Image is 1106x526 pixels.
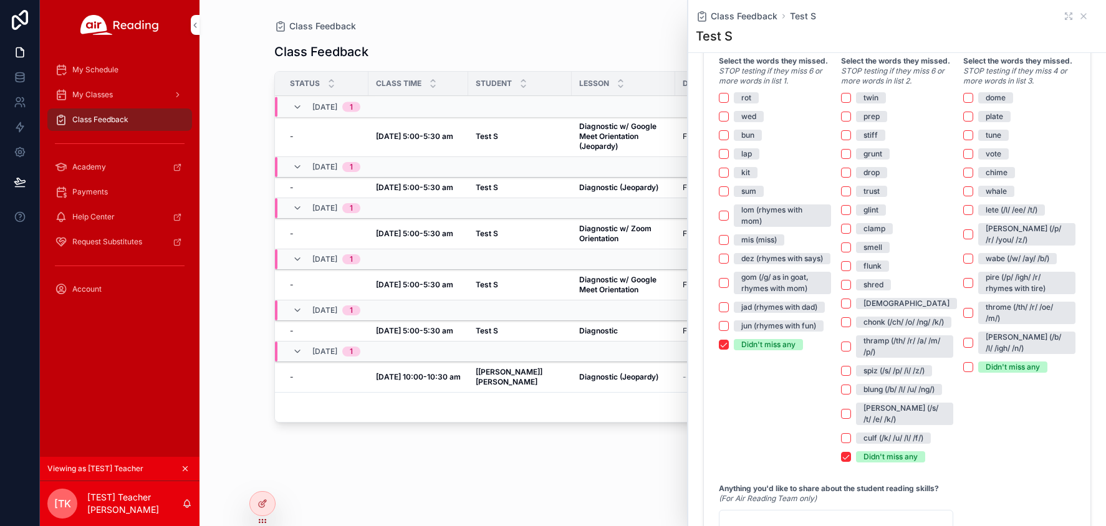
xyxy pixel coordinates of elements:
[683,372,690,382] span: --
[863,384,935,395] div: blung (/b/ /l/ /u/ /ng/)
[579,372,668,382] a: Diagnostic (Jeopardy)
[986,130,1001,141] div: tune
[376,372,461,382] a: [DATE] 10:00-10:30 am
[376,326,461,336] a: [DATE] 5:00-5:30 am
[72,212,115,222] span: Help Center
[863,242,882,253] div: smell
[312,162,337,172] span: [DATE]
[290,183,361,193] a: -
[290,229,361,239] a: -
[350,203,353,213] div: 1
[476,131,498,141] strong: Test S
[683,183,761,193] a: Family
[350,305,353,315] div: 1
[863,186,880,197] div: trust
[72,90,113,100] span: My Classes
[741,272,824,294] div: gom (/g/ as in goat, rhymes with mom)
[683,131,706,141] span: Family
[476,131,564,141] a: Test S
[274,43,368,60] h1: Class Feedback
[47,84,192,106] a: My Classes
[741,253,823,264] div: dez (rhymes with says)
[579,224,668,244] a: Diagnostic w/ Zoom Orientation
[350,254,353,264] div: 1
[863,433,923,444] div: culf (/k/ /u/ /l/ /f/)
[87,491,182,516] p: [TEST] Teacher [PERSON_NAME]
[963,56,1072,65] strong: Select the words they missed.
[579,326,668,336] a: Diagnostic
[986,302,1068,324] div: throme (/th/ /r/ /oe/ /m/)
[579,372,658,381] strong: Diagnostic (Jeopardy)
[274,20,356,32] a: Class Feedback
[863,335,946,358] div: thramp (/th/ /r/ /a/ /m/ /p/)
[476,229,498,238] strong: Test S
[376,131,461,141] a: [DATE] 5:00-5:30 am
[80,15,159,35] img: App logo
[350,347,353,356] div: 1
[376,183,461,193] a: [DATE] 5:00-5:30 am
[72,187,108,197] span: Payments
[863,317,944,328] div: chonk (/ch/ /o/ /ng/ /k/)
[986,92,1006,103] div: dome
[47,206,192,228] a: Help Center
[741,320,816,332] div: jun (rhymes with fun)
[683,229,761,239] a: Family
[579,275,668,295] a: Diagnostic w/ Google Meet Orientation
[963,66,1067,85] em: STOP testing if they miss 4 or more words in list 3.
[579,326,618,335] strong: Diagnostic
[47,181,192,203] a: Payments
[741,92,751,103] div: rot
[741,148,752,160] div: lap
[290,280,294,290] span: -
[741,111,756,122] div: wed
[711,10,777,22] span: Class Feedback
[312,102,337,112] span: [DATE]
[863,365,925,376] div: spiz (/s/ /p/ /i/ /z/)
[863,403,946,425] div: [PERSON_NAME] (/s/ /t/ /e/ /k/)
[290,79,320,88] span: Status
[579,224,653,243] strong: Diagnostic w/ Zoom Orientation
[376,183,453,192] strong: [DATE] 5:00-5:30 am
[47,156,192,178] a: Academy
[863,451,918,462] div: Didn't miss any
[476,229,564,239] a: Test S
[290,326,294,336] span: -
[863,279,883,290] div: shred
[579,275,658,294] strong: Diagnostic w/ Google Meet Orientation
[986,361,1040,373] div: Didn't miss any
[863,261,882,272] div: flunk
[290,372,361,382] a: -
[863,204,878,216] div: glint
[312,305,337,315] span: [DATE]
[290,372,294,382] span: -
[290,131,361,141] a: -
[312,347,337,356] span: [DATE]
[579,183,668,193] a: Diagnostic (Jeopardy)
[290,326,361,336] a: -
[683,326,706,336] span: Family
[863,298,950,309] div: [DEMOGRAPHIC_DATA]
[741,204,824,227] div: lom (rhymes with mom)
[790,10,816,22] span: Test S
[696,10,777,22] a: Class Feedback
[47,464,143,474] span: Viewing as [TEST] Teacher
[476,280,498,289] strong: Test S
[54,496,71,511] span: [TK
[683,79,718,88] span: District
[741,234,777,246] div: mis (miss)
[476,367,564,387] a: [[PERSON_NAME]] [PERSON_NAME]
[986,332,1068,354] div: [PERSON_NAME] (/b/ /l/ /igh/ /n/)
[312,254,337,264] span: [DATE]
[312,203,337,213] span: [DATE]
[47,278,192,300] a: Account
[476,79,512,88] span: Student
[476,367,544,386] strong: [[PERSON_NAME]] [PERSON_NAME]
[579,79,609,88] span: Lesson
[741,130,754,141] div: bun
[841,66,945,85] em: STOP testing if they miss 6 or more words in list 2.
[290,280,361,290] a: -
[986,272,1068,294] div: pire (/p/ /igh/ /r/ rhymes with tire)
[40,50,200,317] div: scrollable content
[986,186,1007,197] div: whale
